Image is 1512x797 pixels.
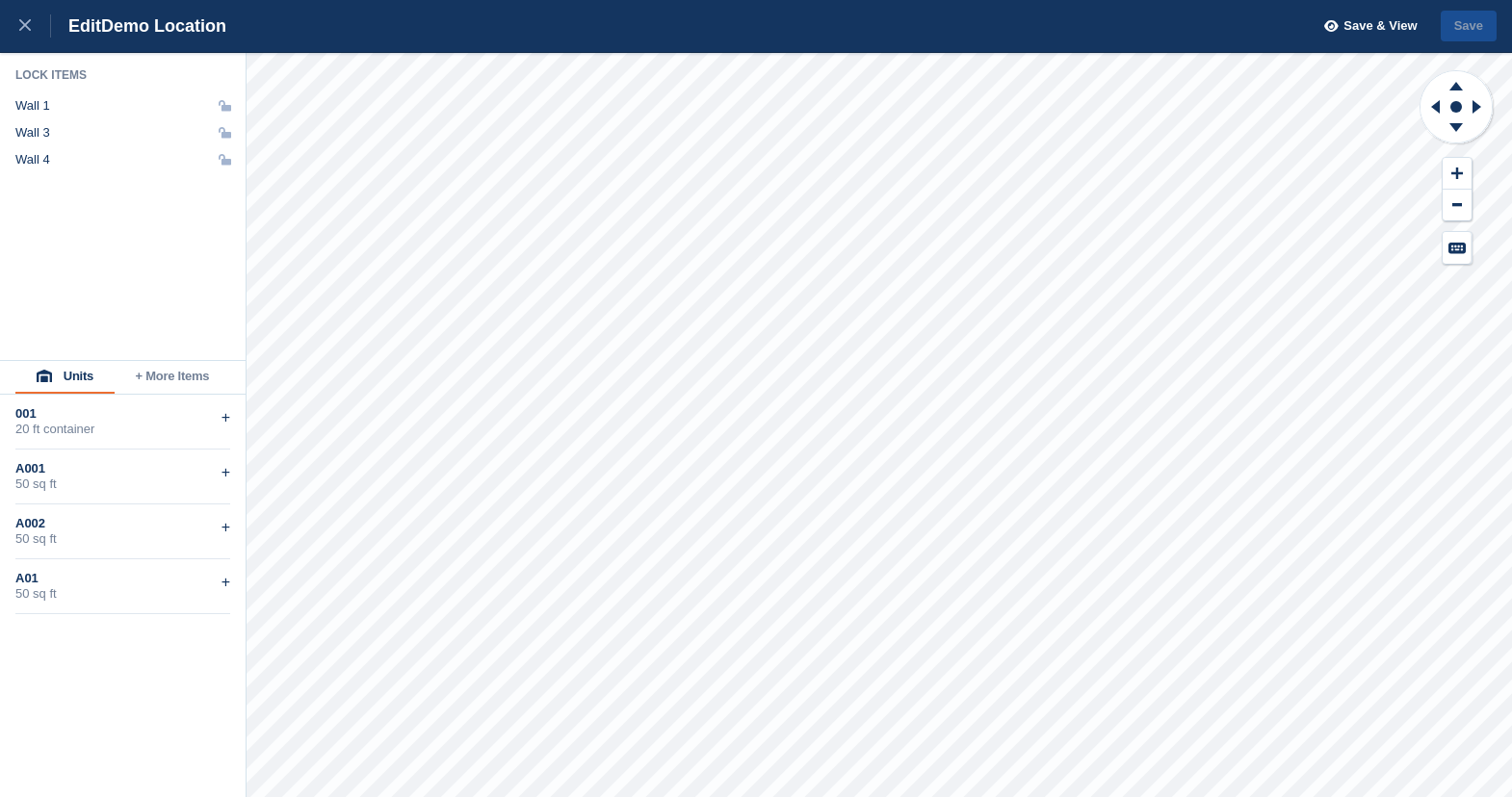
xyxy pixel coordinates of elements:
[15,516,230,531] div: A002
[15,450,230,504] div: A00150 sq ft+
[15,461,230,476] div: A001
[15,361,115,394] button: Units
[15,571,230,586] div: A01
[51,14,226,38] div: Edit Demo Location
[15,395,230,450] div: 00120 ft container+
[1314,11,1418,42] button: Save & View
[15,125,50,141] div: Wall 3
[1443,232,1472,264] button: Keyboard Shortcuts
[15,422,230,437] div: 20 ft container
[15,531,230,547] div: 50 sq ft
[15,586,230,602] div: 50 sq ft
[15,476,230,492] div: 50 sq ft
[222,406,230,429] div: +
[15,67,231,83] div: Lock Items
[222,461,230,484] div: +
[115,361,230,394] button: + More Items
[1443,158,1472,190] button: Zoom In
[222,516,230,539] div: +
[15,406,230,422] div: 001
[222,571,230,594] div: +
[15,559,230,614] div: A0150 sq ft+
[15,152,50,167] div: Wall 4
[1443,190,1472,221] button: Zoom Out
[1343,16,1417,36] span: Save & View
[15,504,230,559] div: A00250 sq ft+
[15,98,50,114] div: Wall 1
[1441,11,1497,42] button: Save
